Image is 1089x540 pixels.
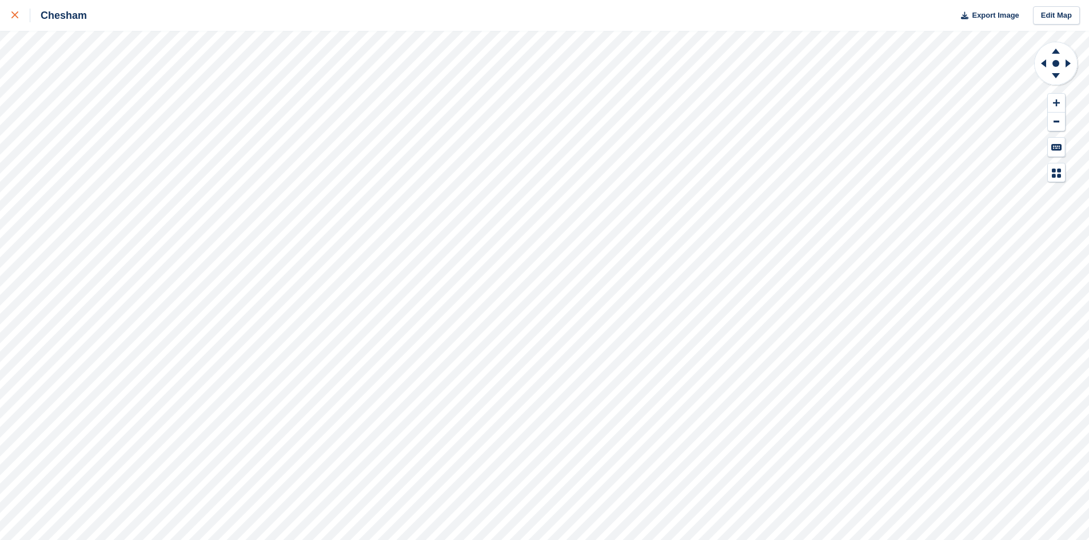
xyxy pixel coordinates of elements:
button: Zoom Out [1048,113,1065,131]
div: Chesham [30,9,87,22]
span: Export Image [972,10,1019,21]
button: Zoom In [1048,94,1065,113]
button: Keyboard Shortcuts [1048,138,1065,157]
button: Export Image [954,6,1019,25]
a: Edit Map [1033,6,1080,25]
button: Map Legend [1048,163,1065,182]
